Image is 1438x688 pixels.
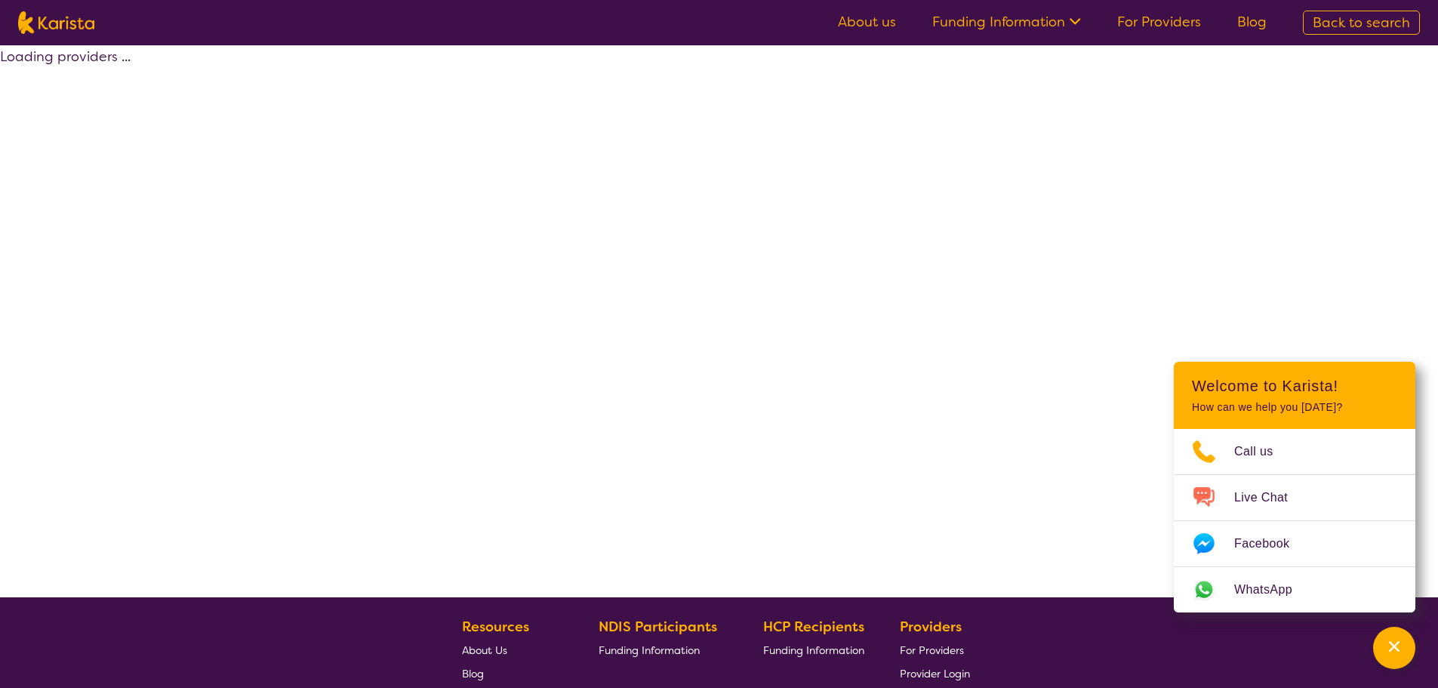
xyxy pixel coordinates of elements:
[1174,567,1415,612] a: Web link opens in a new tab.
[1234,532,1307,555] span: Facebook
[599,638,728,662] a: Funding Information
[1234,440,1292,463] span: Call us
[1234,486,1306,509] span: Live Chat
[763,638,864,662] a: Funding Information
[462,618,529,636] b: Resources
[462,638,563,662] a: About Us
[1303,11,1420,35] a: Back to search
[1192,401,1397,414] p: How can we help you [DATE]?
[900,643,964,657] span: For Providers
[1174,362,1415,612] div: Channel Menu
[763,618,864,636] b: HCP Recipients
[462,662,563,685] a: Blog
[462,667,484,680] span: Blog
[462,643,507,657] span: About Us
[1313,14,1410,32] span: Back to search
[900,662,970,685] a: Provider Login
[599,643,700,657] span: Funding Information
[900,667,970,680] span: Provider Login
[1117,13,1201,31] a: For Providers
[838,13,896,31] a: About us
[18,11,94,34] img: Karista logo
[900,618,962,636] b: Providers
[1237,13,1267,31] a: Blog
[1373,627,1415,669] button: Channel Menu
[932,13,1081,31] a: Funding Information
[1174,429,1415,612] ul: Choose channel
[1234,578,1310,601] span: WhatsApp
[599,618,717,636] b: NDIS Participants
[900,638,970,662] a: For Providers
[763,643,864,657] span: Funding Information
[1192,377,1397,395] h2: Welcome to Karista!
